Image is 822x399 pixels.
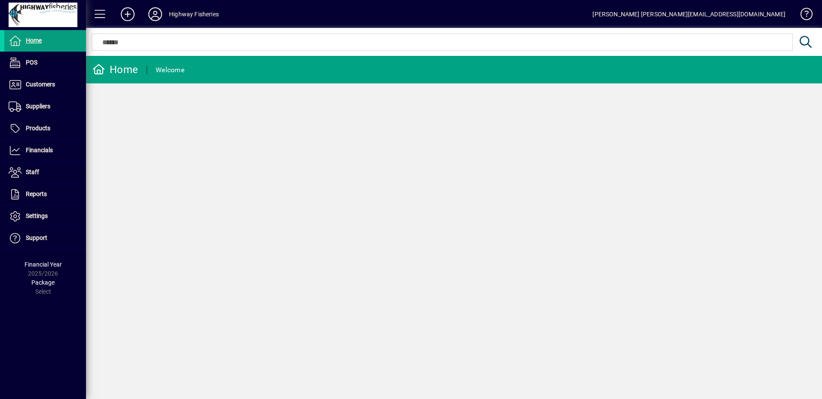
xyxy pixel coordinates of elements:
[92,63,138,77] div: Home
[4,140,86,161] a: Financials
[25,261,62,268] span: Financial Year
[4,96,86,117] a: Suppliers
[4,118,86,139] a: Products
[169,7,219,21] div: Highway Fisheries
[26,81,55,88] span: Customers
[26,212,48,219] span: Settings
[31,279,55,286] span: Package
[26,190,47,197] span: Reports
[26,103,50,110] span: Suppliers
[156,63,184,77] div: Welcome
[592,7,785,21] div: [PERSON_NAME] [PERSON_NAME][EMAIL_ADDRESS][DOMAIN_NAME]
[4,227,86,249] a: Support
[26,169,39,175] span: Staff
[114,6,141,22] button: Add
[4,52,86,74] a: POS
[26,234,47,241] span: Support
[26,125,50,132] span: Products
[4,162,86,183] a: Staff
[141,6,169,22] button: Profile
[26,59,37,66] span: POS
[4,184,86,205] a: Reports
[4,206,86,227] a: Settings
[4,74,86,95] a: Customers
[26,37,42,44] span: Home
[794,2,811,30] a: Knowledge Base
[26,147,53,153] span: Financials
